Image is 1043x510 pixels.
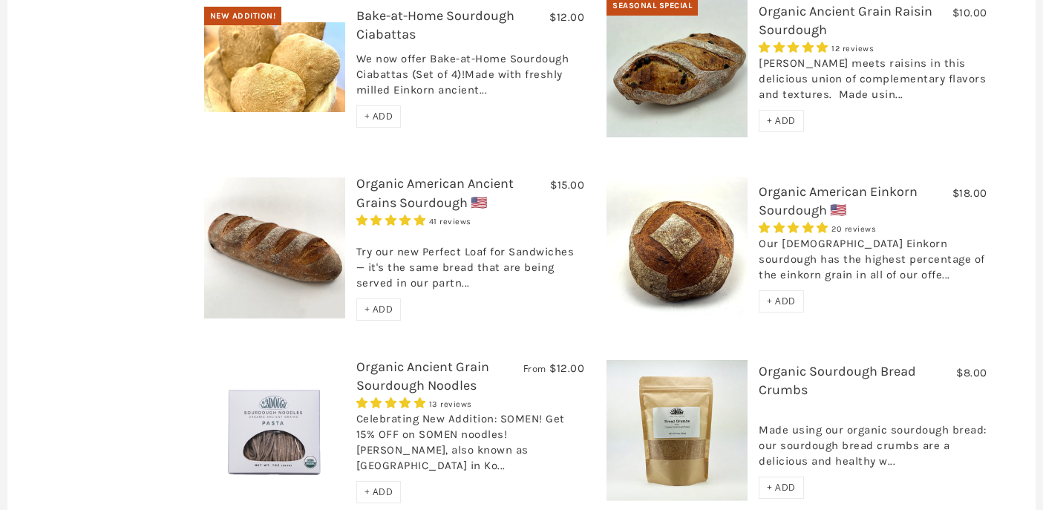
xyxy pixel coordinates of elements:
img: Bake-at-Home Sourdough Ciabattas [204,22,345,112]
span: $12.00 [549,362,584,375]
span: 12 reviews [831,44,874,53]
span: + ADD [767,295,796,307]
img: Organic American Ancient Grains Sourdough 🇺🇸 [204,177,345,318]
a: Organic American Einkorn Sourdough 🇺🇸 [759,183,918,218]
span: 5.00 stars [759,41,831,54]
div: [PERSON_NAME] meets raisins in this delicious union of complementary flavors and textures. Made u... [759,56,987,110]
span: + ADD [364,303,393,316]
div: + ADD [759,290,804,313]
div: New Addition! [204,7,282,26]
span: $10.00 [952,6,987,19]
span: $15.00 [550,178,584,192]
span: 4.95 stars [759,221,831,235]
div: Made using our organic sourdough bread: our sourdough bread crumbs are a delicious and healthy w... [759,407,987,477]
span: $18.00 [952,186,987,200]
span: $8.00 [956,366,987,379]
div: Try our new Perfect Loaf for Sandwiches — it's the same bread that are being served in our partn... [356,229,585,298]
img: Organic American Einkorn Sourdough 🇺🇸 [606,177,748,318]
div: + ADD [356,105,402,128]
a: Organic American Ancient Grains Sourdough 🇺🇸 [356,175,514,210]
div: Our [DEMOGRAPHIC_DATA] Einkorn sourdough has the highest percentage of the einkorn grain in all o... [759,236,987,290]
img: Organic Sourdough Bread Crumbs [606,360,748,501]
span: 20 reviews [831,224,876,234]
a: Bake-at-Home Sourdough Ciabattas [356,7,514,42]
span: 13 reviews [429,399,472,409]
span: 4.85 stars [356,396,429,410]
div: + ADD [759,477,804,499]
div: + ADD [356,481,402,503]
span: + ADD [364,110,393,122]
a: Organic Sourdough Bread Crumbs [759,363,916,398]
div: We now offer Bake-at-Home Sourdough Ciabattas (Set of 4)!Made with freshly milled Einkorn ancient... [356,51,585,105]
span: $12.00 [549,10,584,24]
div: + ADD [356,298,402,321]
a: Organic Ancient Grain Sourdough Noodles [356,359,489,393]
span: From [523,362,546,375]
span: + ADD [767,114,796,127]
img: Organic Ancient Grain Sourdough Noodles [204,360,345,501]
a: Organic Ancient Grain Raisin Sourdough [759,3,932,38]
span: + ADD [767,481,796,494]
span: 41 reviews [429,217,471,226]
div: + ADD [759,110,804,132]
div: Celebrating New Addition: SOMEN! Get 15% OFF on SOMEN noodles! [PERSON_NAME], also known as [GEOG... [356,411,585,481]
span: 4.93 stars [356,214,429,227]
span: + ADD [364,486,393,498]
